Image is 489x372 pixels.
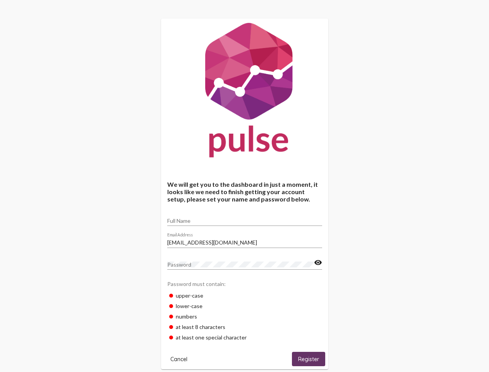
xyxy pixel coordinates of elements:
[170,356,187,363] span: Cancel
[167,311,322,322] div: numbers
[161,19,328,165] img: Pulse For Good Logo
[298,356,319,363] span: Register
[167,301,322,311] div: lower-case
[167,290,322,301] div: upper-case
[314,258,322,267] mat-icon: visibility
[292,352,325,366] button: Register
[167,277,322,290] div: Password must contain:
[167,332,322,343] div: at least one special character
[167,181,322,203] h4: We will get you to the dashboard in just a moment, it looks like we need to finish getting your a...
[167,322,322,332] div: at least 8 characters
[164,352,194,366] button: Cancel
